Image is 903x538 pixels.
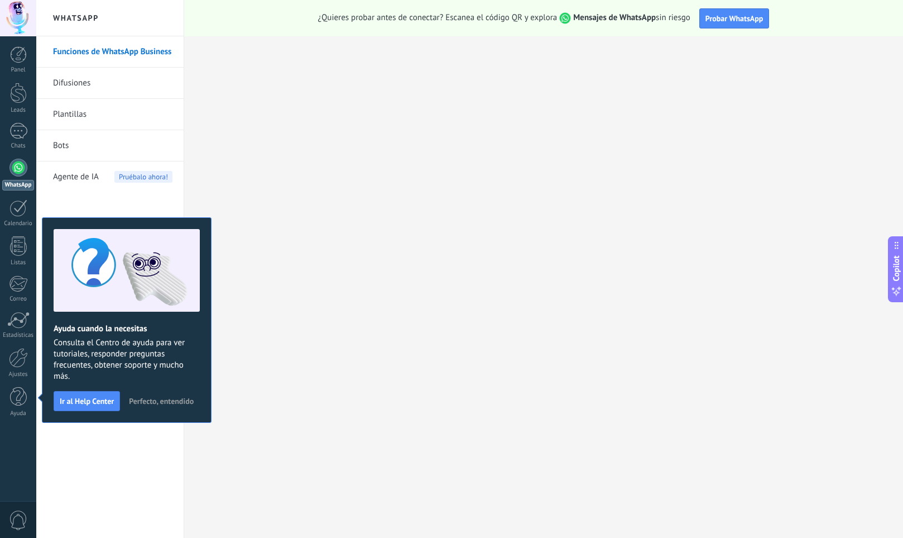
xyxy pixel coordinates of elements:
[124,393,199,410] button: Perfecto, entendido
[53,161,99,193] span: Agente de IA
[53,68,172,99] a: Difusiones
[53,161,172,193] a: Agente de IAPruébalo ahora!
[114,171,172,183] span: Pruébalo ahora!
[53,36,172,68] a: Funciones de WhatsApp Business
[129,397,194,405] span: Perfecto, entendido
[36,68,184,99] li: Difusiones
[36,99,184,130] li: Plantillas
[36,161,184,192] li: Agente de IA
[2,259,35,266] div: Listas
[2,220,35,227] div: Calendario
[318,12,690,24] span: ¿Quieres probar antes de conectar? Escanea el código QR y explora sin riesgo
[705,13,763,23] span: Probar WhatsApp
[2,142,35,150] div: Chats
[2,371,35,378] div: Ajustes
[2,332,35,339] div: Estadísticas
[573,12,656,23] strong: Mensajes de WhatsApp
[54,391,120,411] button: Ir al Help Center
[2,66,35,74] div: Panel
[2,410,35,417] div: Ayuda
[53,99,172,130] a: Plantillas
[2,180,34,191] div: WhatsApp
[54,323,200,334] h2: Ayuda cuando la necesitas
[891,255,902,281] span: Copilot
[54,337,200,382] span: Consulta el Centro de ayuda para ver tutoriales, responder preguntas frecuentes, obtener soporte ...
[36,36,184,68] li: Funciones de WhatsApp Business
[53,130,172,161] a: Bots
[2,296,35,303] div: Correo
[36,130,184,161] li: Bots
[60,397,114,405] span: Ir al Help Center
[2,107,35,114] div: Leads
[699,8,770,28] button: Probar WhatsApp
